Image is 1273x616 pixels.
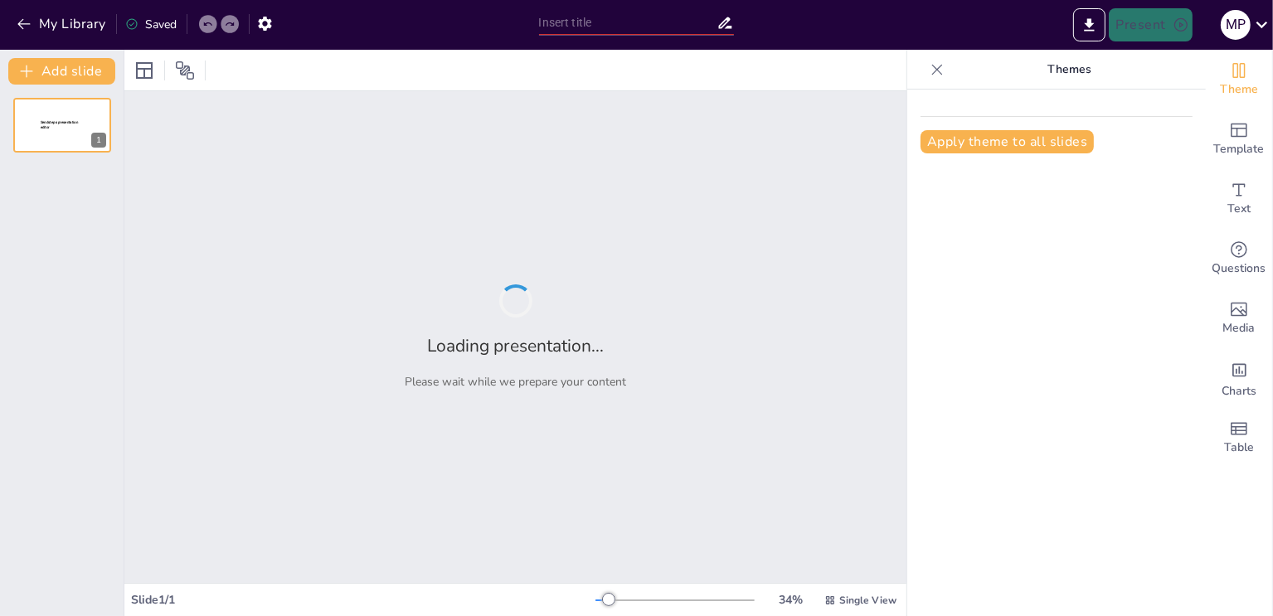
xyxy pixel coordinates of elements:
div: Saved [125,17,177,32]
span: Theme [1220,80,1258,99]
p: Themes [950,50,1189,90]
button: Export to PowerPoint [1073,8,1105,41]
div: 34 % [771,592,811,608]
div: Add text boxes [1206,169,1272,229]
button: Add slide [8,58,115,85]
button: My Library [12,11,113,37]
span: Single View [839,594,896,607]
div: Add ready made slides [1206,109,1272,169]
p: Please wait while we prepare your content [405,374,626,390]
button: Present [1109,8,1192,41]
span: Template [1214,140,1265,158]
div: Slide 1 / 1 [131,592,595,608]
span: Sendsteps presentation editor [41,120,78,129]
div: Add charts and graphs [1206,348,1272,408]
div: Add a table [1206,408,1272,468]
div: m p [1221,10,1251,40]
span: Position [175,61,195,80]
span: Charts [1222,382,1256,400]
h2: Loading presentation... [427,334,604,357]
div: 1 [13,98,111,153]
div: Add images, graphics, shapes or video [1206,289,1272,348]
span: Questions [1212,259,1266,278]
div: Layout [131,57,158,84]
span: Media [1223,319,1256,337]
span: Text [1227,200,1251,218]
input: Insert title [539,11,717,35]
div: Get real-time input from your audience [1206,229,1272,289]
span: Table [1224,439,1254,457]
button: m p [1221,8,1251,41]
div: Change the overall theme [1206,50,1272,109]
div: 1 [91,133,106,148]
button: Apply theme to all slides [921,130,1094,153]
